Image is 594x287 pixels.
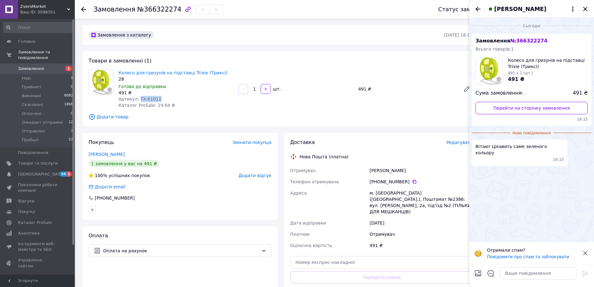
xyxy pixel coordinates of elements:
span: Отримувач [290,168,316,173]
span: Адреса [290,191,307,195]
div: м. [GEOGRAPHIC_DATA] ([GEOGRAPHIC_DATA].), Поштомат №2386: вул. [PERSON_NAME], 2а, під'їзд №2 (ТІ... [368,187,474,217]
span: Ожидает отправки [22,120,63,125]
span: 491 ₴ [508,76,524,82]
span: Повідомлення [18,150,48,156]
span: Товари та послуги [18,161,58,166]
span: Скасовані [22,102,43,107]
p: Отримали спам? [487,247,578,253]
span: Оціночна вартість [290,243,332,248]
div: успішних покупок [89,172,150,179]
button: Відкрити шаблони відповідей [487,269,495,277]
button: Повідомити про спам та заблокувати [487,255,569,259]
span: Показники роботи компанії [18,182,58,193]
span: 491 x 1 (шт.) [508,71,533,75]
span: 1 [65,66,72,71]
span: Оплачені [22,111,41,116]
a: Колесо для гризунів на підставці Trixie (Триксі) [118,70,227,75]
a: Перейти на сторінку замовлення [476,102,588,114]
span: Сума замовлення: [476,90,523,97]
div: Нова Пошта (платна) [298,154,350,160]
span: 16:15 12.10.2025 [476,117,588,122]
div: Отримувач [368,229,474,240]
div: 12.10.2025 [472,22,592,29]
div: Замовлення з каталогу [89,31,154,39]
span: Додати товар [89,113,473,120]
span: 53 [69,137,73,143]
span: Готово до відправки [118,84,166,89]
div: [DATE] [368,217,474,229]
span: Змінити покупця [233,140,272,145]
span: [DEMOGRAPHIC_DATA] [18,171,64,177]
span: №366322274 [137,6,181,13]
span: 1 [71,76,73,81]
img: :face_with_monocle: [474,250,482,257]
div: Додати email [88,184,126,190]
span: Дата відправки [290,220,326,225]
div: [PERSON_NAME] [368,165,474,176]
span: Каталог ProSale: 19.64 ₴ [118,103,175,108]
a: Редагувати [461,83,473,95]
span: Покупці [18,209,35,215]
span: Оплата [89,233,108,239]
span: Вітаю! Цікавить саме зеленого кольору [476,143,564,156]
span: 8082 [64,93,73,99]
span: Замовлення та повідомлення [18,49,75,61]
div: Статус замовлення [438,6,496,12]
div: Повернутися назад [81,6,86,12]
button: Назад [474,5,482,13]
span: Прийняті [22,84,41,90]
span: 100% [95,173,107,178]
span: Доставка [290,139,315,145]
time: [DATE] 16:04 [444,32,473,37]
div: [PHONE_NUMBER] [94,195,135,201]
span: Управління сайтом [18,257,58,269]
div: Додати email [94,184,126,190]
div: шт. [271,86,281,92]
span: 55 [60,171,67,177]
span: ZveroMarket [20,4,67,9]
span: 1868 [64,102,73,107]
span: 12 [69,120,73,125]
input: Номер експрес-накладної [290,256,473,269]
a: [PERSON_NAME] [89,152,125,157]
span: Інструменти веб-майстра та SEO [18,241,58,252]
div: 491 ₴ [356,85,458,93]
span: Нові [22,76,31,81]
span: Всього товарів: 1 [476,47,514,52]
span: 0 [71,84,73,90]
span: Аналітика [18,230,40,236]
span: 16:15 12.10.2025 [553,157,564,162]
div: 1 замовлення у вас на 491 ₴ [89,160,159,167]
span: № 366322274 [510,38,547,44]
span: Виконані [22,93,41,99]
span: Відгуки [18,198,34,204]
input: Пошук [3,22,74,33]
span: Редагувати [447,140,473,145]
span: Артикул: TX-61011 [118,96,162,101]
button: Закрити [582,5,589,13]
span: 0 [71,111,73,116]
span: 3 [71,128,73,134]
span: [PERSON_NAME] [494,5,546,13]
div: 491 ₴ [118,90,233,96]
div: [PHONE_NUMBER] [369,179,473,185]
span: Отправлен [22,128,45,134]
span: Нове повідомлення [510,131,553,136]
span: Телефон отримувача [290,179,339,184]
span: 1 [67,171,72,177]
span: Сьогодні [520,23,543,29]
span: Оплата на рахунок [103,247,259,254]
span: 491 ₴ [573,90,588,97]
div: 491 ₴ [368,240,474,251]
span: Гаманець компанії [18,274,58,285]
span: Замовлення [476,38,548,44]
span: Товари в замовленні (1) [89,58,152,64]
button: [PERSON_NAME] [487,5,577,13]
span: Прибыл [22,137,38,143]
span: Покупець [89,139,114,145]
span: Каталог ProSale [18,220,52,225]
img: 4042829175_w1000_h1000_koleso-dlya-grizuniv.jpg [476,57,503,84]
span: Замовлення [94,6,135,13]
span: Замовлення [18,66,44,72]
img: Колесо для гризунів на підставці Trixie (Триксі) [89,70,113,94]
